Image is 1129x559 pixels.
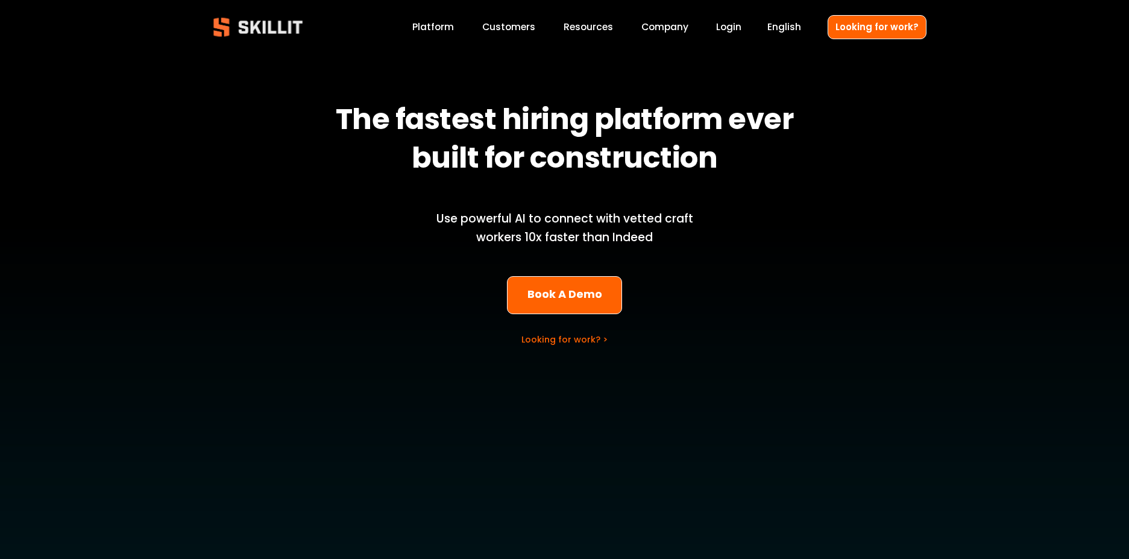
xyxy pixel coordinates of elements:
span: Resources [564,20,613,34]
p: Use powerful AI to connect with vetted craft workers 10x faster than Indeed [416,210,714,247]
a: Company [641,19,688,36]
a: Login [716,19,741,36]
a: Book A Demo [507,276,622,314]
a: Looking for work? [828,15,926,39]
span: English [767,20,801,34]
a: Looking for work? > [521,333,608,346]
img: Skillit [203,9,313,45]
strong: The fastest hiring platform ever built for construction [336,97,799,185]
div: language picker [767,19,801,36]
a: Customers [482,19,535,36]
a: Platform [412,19,454,36]
a: folder dropdown [564,19,613,36]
